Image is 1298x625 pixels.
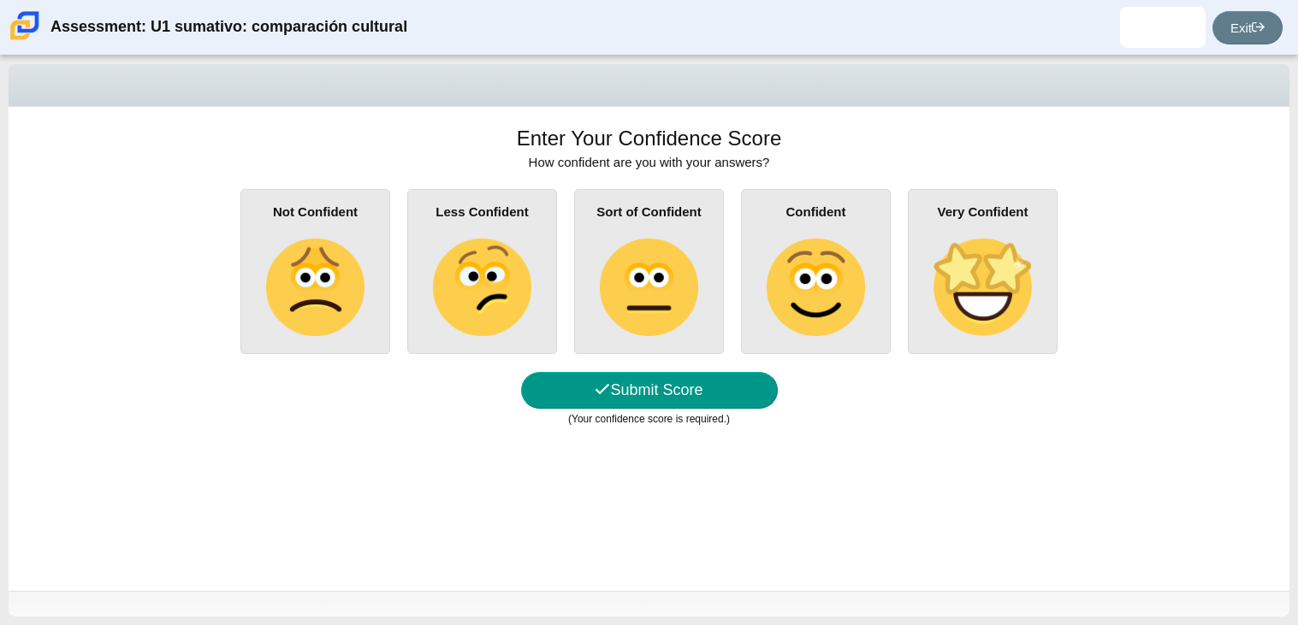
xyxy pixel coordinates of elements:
img: enrique.valle.lSsGSX [1149,14,1176,41]
h1: Enter Your Confidence Score [517,124,782,153]
button: Submit Score [521,372,778,409]
div: Assessment: U1 sumativo: comparación cultural [50,7,407,48]
img: star-struck-face.png [933,239,1031,336]
b: Confident [786,204,846,219]
b: Less Confident [436,204,528,219]
a: Carmen School of Science & Technology [7,32,43,46]
img: confused-face.png [433,239,530,336]
span: How confident are you with your answers? [529,155,770,169]
small: (Your confidence score is required.) [568,413,730,425]
img: slightly-smiling-face.png [767,239,864,336]
img: Carmen School of Science & Technology [7,8,43,44]
img: neutral-face.png [600,239,697,336]
b: Not Confident [273,204,358,219]
a: Exit [1212,11,1283,44]
b: Very Confident [938,204,1028,219]
img: slightly-frowning-face.png [266,239,364,336]
b: Sort of Confident [596,204,701,219]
